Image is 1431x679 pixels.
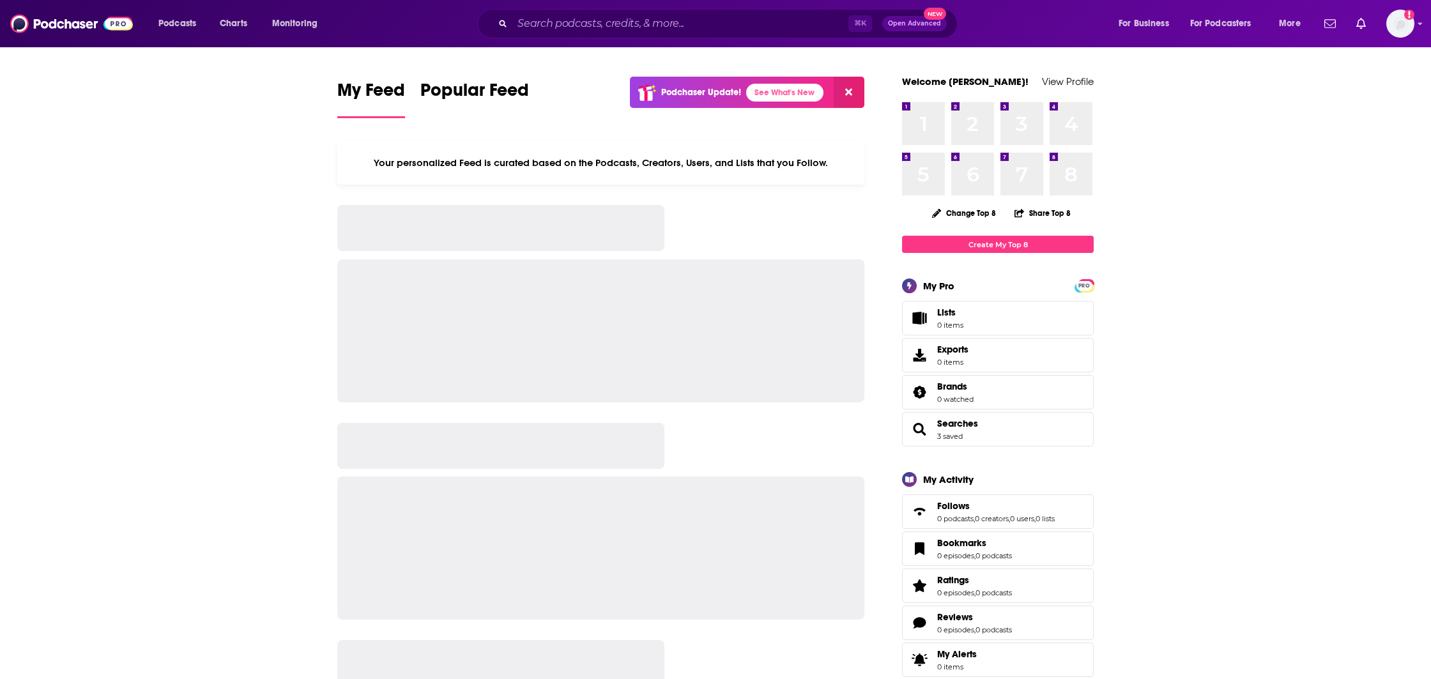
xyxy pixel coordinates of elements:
a: Ratings [907,577,932,595]
a: Lists [902,301,1094,335]
a: Bookmarks [937,537,1012,549]
button: open menu [263,13,334,34]
span: Podcasts [158,15,196,33]
span: Charts [220,15,247,33]
span: Lists [907,309,932,327]
span: ⌘ K [848,15,872,32]
button: open menu [1110,13,1185,34]
span: My Alerts [937,648,977,660]
a: View Profile [1042,75,1094,88]
span: Reviews [902,606,1094,640]
span: Searches [902,412,1094,446]
span: Logged in as sashagoldin [1386,10,1414,38]
a: Show notifications dropdown [1351,13,1371,34]
a: Create My Top 8 [902,236,1094,253]
a: Exports [902,338,1094,372]
span: Exports [937,344,968,355]
span: Bookmarks [937,537,986,549]
span: Popular Feed [420,79,529,109]
span: Ratings [902,568,1094,603]
div: Search podcasts, credits, & more... [489,9,970,38]
span: For Business [1119,15,1169,33]
span: 0 items [937,662,977,671]
span: Follows [937,500,970,512]
span: , [974,588,976,597]
input: Search podcasts, credits, & more... [512,13,848,34]
a: My Feed [337,79,405,118]
button: Share Top 8 [1014,201,1071,225]
a: Reviews [937,611,1012,623]
span: More [1279,15,1301,33]
span: For Podcasters [1190,15,1251,33]
img: User Profile [1386,10,1414,38]
a: PRO [1076,280,1092,290]
a: 0 podcasts [976,625,1012,634]
span: Reviews [937,611,973,623]
button: Change Top 8 [924,205,1004,221]
a: Charts [211,13,255,34]
span: , [1009,514,1010,523]
a: Brands [937,381,974,392]
a: Welcome [PERSON_NAME]! [902,75,1029,88]
span: , [1034,514,1036,523]
div: My Pro [923,280,954,292]
a: Searches [907,420,932,438]
a: Bookmarks [907,540,932,558]
button: open menu [149,13,213,34]
a: See What's New [746,84,823,102]
p: Podchaser Update! [661,87,741,98]
span: 0 items [937,321,963,330]
a: 0 episodes [937,588,974,597]
a: Searches [937,418,978,429]
img: Podchaser - Follow, Share and Rate Podcasts [10,11,133,36]
a: Reviews [907,614,932,632]
span: Open Advanced [888,20,941,27]
span: Ratings [937,574,969,586]
a: 0 podcasts [937,514,974,523]
a: 0 users [1010,514,1034,523]
a: 3 saved [937,432,963,441]
div: Your personalized Feed is curated based on the Podcasts, Creators, Users, and Lists that you Follow. [337,141,864,185]
a: 0 episodes [937,551,974,560]
a: 0 lists [1036,514,1055,523]
span: New [924,8,947,20]
span: , [974,551,976,560]
span: Brands [937,381,967,392]
a: 0 watched [937,395,974,404]
button: Open AdvancedNew [882,16,947,31]
a: 0 creators [975,514,1009,523]
svg: Add a profile image [1404,10,1414,20]
span: My Feed [337,79,405,109]
a: 0 podcasts [976,588,1012,597]
a: Follows [907,503,932,521]
span: My Alerts [907,651,932,669]
button: Show profile menu [1386,10,1414,38]
span: Monitoring [272,15,318,33]
span: Brands [902,375,1094,409]
a: Follows [937,500,1055,512]
a: Show notifications dropdown [1319,13,1341,34]
a: Brands [907,383,932,401]
span: , [974,625,976,634]
a: Popular Feed [420,79,529,118]
span: PRO [1076,281,1092,291]
span: Lists [937,307,963,318]
a: 0 episodes [937,625,974,634]
span: Exports [907,346,932,364]
button: open menu [1182,13,1270,34]
a: 0 podcasts [976,551,1012,560]
a: Ratings [937,574,1012,586]
span: Lists [937,307,956,318]
span: Follows [902,494,1094,529]
span: , [974,514,975,523]
button: open menu [1270,13,1317,34]
div: My Activity [923,473,974,485]
a: My Alerts [902,643,1094,677]
span: Bookmarks [902,531,1094,566]
span: 0 items [937,358,968,367]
